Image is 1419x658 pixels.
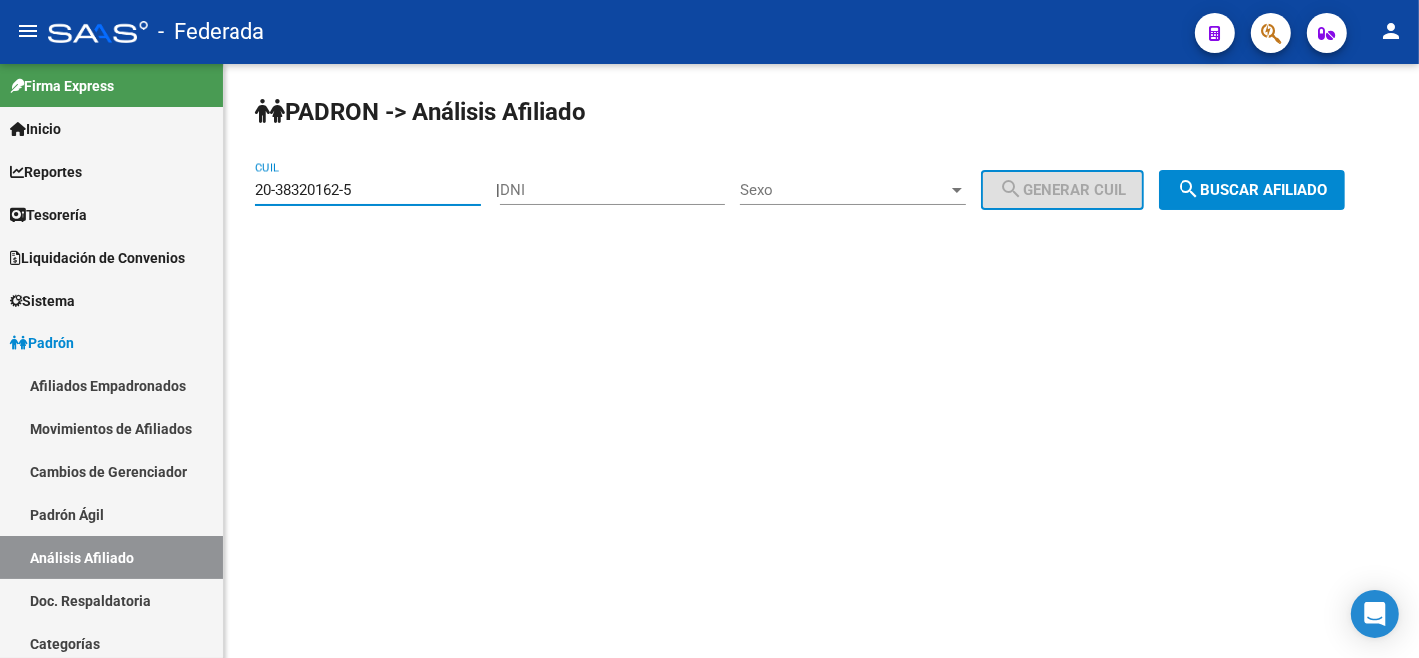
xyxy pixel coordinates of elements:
span: Generar CUIL [999,181,1126,199]
mat-icon: person [1379,19,1403,43]
span: Reportes [10,161,82,183]
span: Sistema [10,290,75,312]
span: Tesorería [10,204,87,226]
span: - Federada [158,10,264,54]
span: Liquidación de Convenios [10,247,185,269]
mat-icon: search [1177,177,1200,201]
div: Open Intercom Messenger [1351,590,1399,638]
div: | [496,181,1159,199]
button: Buscar afiliado [1159,170,1345,210]
mat-icon: search [999,177,1023,201]
button: Generar CUIL [981,170,1144,210]
mat-icon: menu [16,19,40,43]
strong: PADRON -> Análisis Afiliado [255,98,586,126]
span: Padrón [10,332,74,354]
span: Buscar afiliado [1177,181,1327,199]
span: Firma Express [10,75,114,97]
span: Inicio [10,118,61,140]
span: Sexo [740,181,948,199]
